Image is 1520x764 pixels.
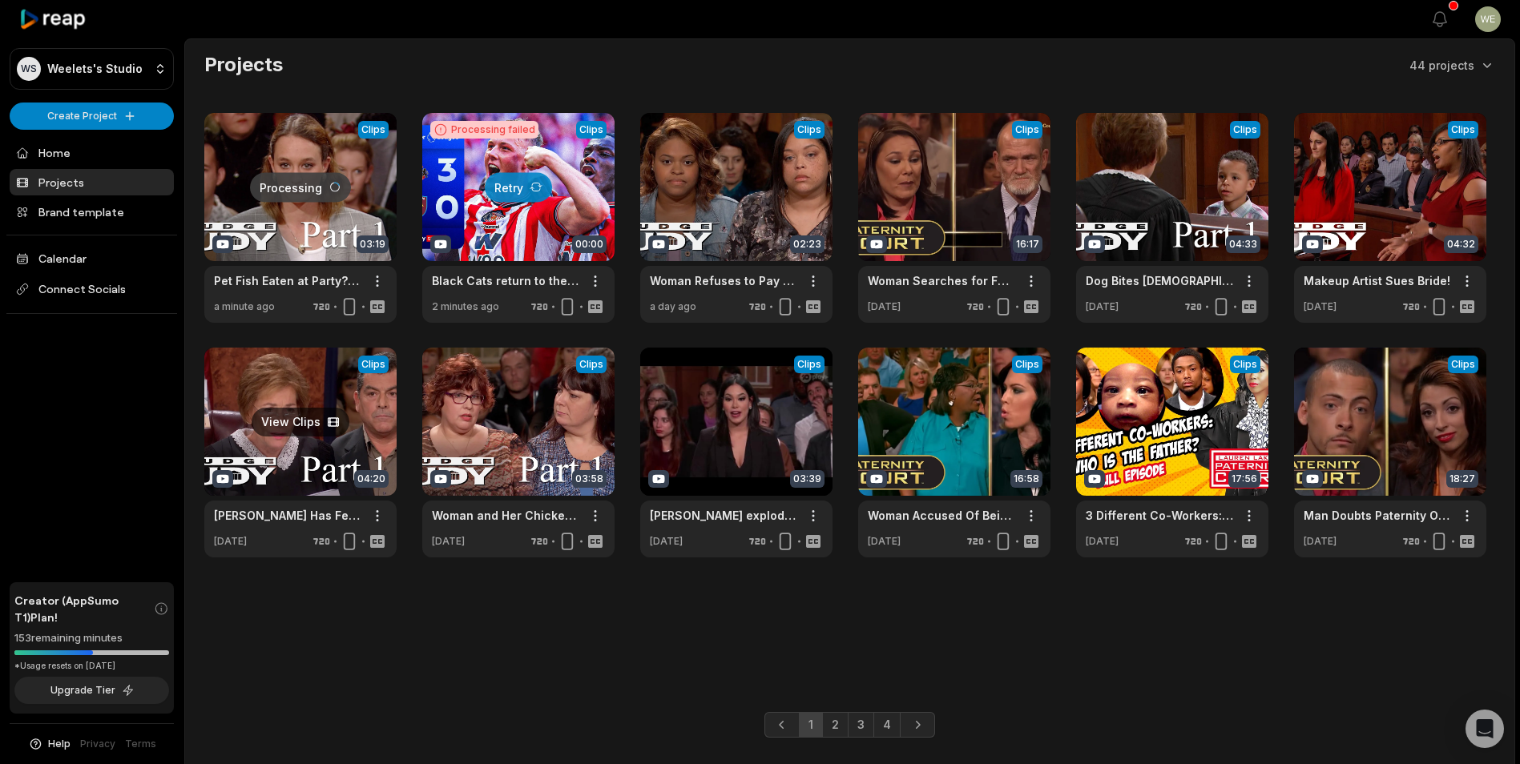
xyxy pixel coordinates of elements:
div: Open Intercom Messenger [1466,710,1504,748]
a: Pet Fish Eaten at Party?! | Part 1 [214,272,361,289]
button: Help [28,737,71,751]
a: Woman Searches for Father With Only A Name (Full Episode) | Paternity Court [868,272,1015,289]
button: 44 projects [1409,57,1495,74]
a: Woman and Her Chickens Flew the Coop! | Part 1 [432,507,579,524]
a: [PERSON_NAME] Has Feelings on ‘Pigpen’ Apartment | Part 1 [214,507,361,524]
a: Dog Bites [DEMOGRAPHIC_DATA] and It's Caught on Video! | Part 1 [1086,272,1233,289]
a: Terms [125,737,156,751]
a: Home [10,139,174,166]
a: Calendar [10,245,174,271]
a: Previous page [764,712,800,738]
a: Privacy [80,737,115,751]
a: Page 4 [873,712,901,738]
a: Man Doubts Paternity Of [DEMOGRAPHIC_DATA] Child (Full Episode) | Paternity Court [1304,507,1451,524]
button: Create Project [10,103,174,130]
a: Woman Accused Of Being "Trash, Trouble, Triflin'" (Full Episode) | Paternity Court [868,507,1015,524]
h2: Projects [204,52,283,78]
a: Page 1 is your current page [799,712,823,738]
a: Woman Refuses to Pay for Trip that "Wasn’t Fun"! [650,272,797,289]
a: 3 Different Co-Workers: Who is the Father? | Paternity Court [1086,507,1233,524]
a: Next page [900,712,935,738]
p: Weelets's Studio [47,62,143,76]
a: Page 3 [848,712,874,738]
ul: Pagination [764,712,935,738]
a: Brand template [10,199,174,225]
span: Help [48,737,71,751]
div: 153 remaining minutes [14,630,169,646]
button: Retry [485,172,552,202]
span: Creator (AppSumo T1) Plan! [14,592,154,625]
button: Upgrade Tier [14,677,169,704]
a: Makeup Artist Sues Bride! [1304,272,1450,289]
a: Page 2 [822,712,849,738]
a: Projects [10,169,174,195]
div: *Usage resets on [DATE] [14,660,169,672]
div: WS [17,57,41,81]
a: [PERSON_NAME] exploded on tenant that cant control her anger [650,507,797,524]
span: Connect Socials [10,275,174,304]
div: Black Cats return to the Premier League with a BANG! | Sunderland 3-0 West Ham | EPL Highlights [432,272,579,289]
